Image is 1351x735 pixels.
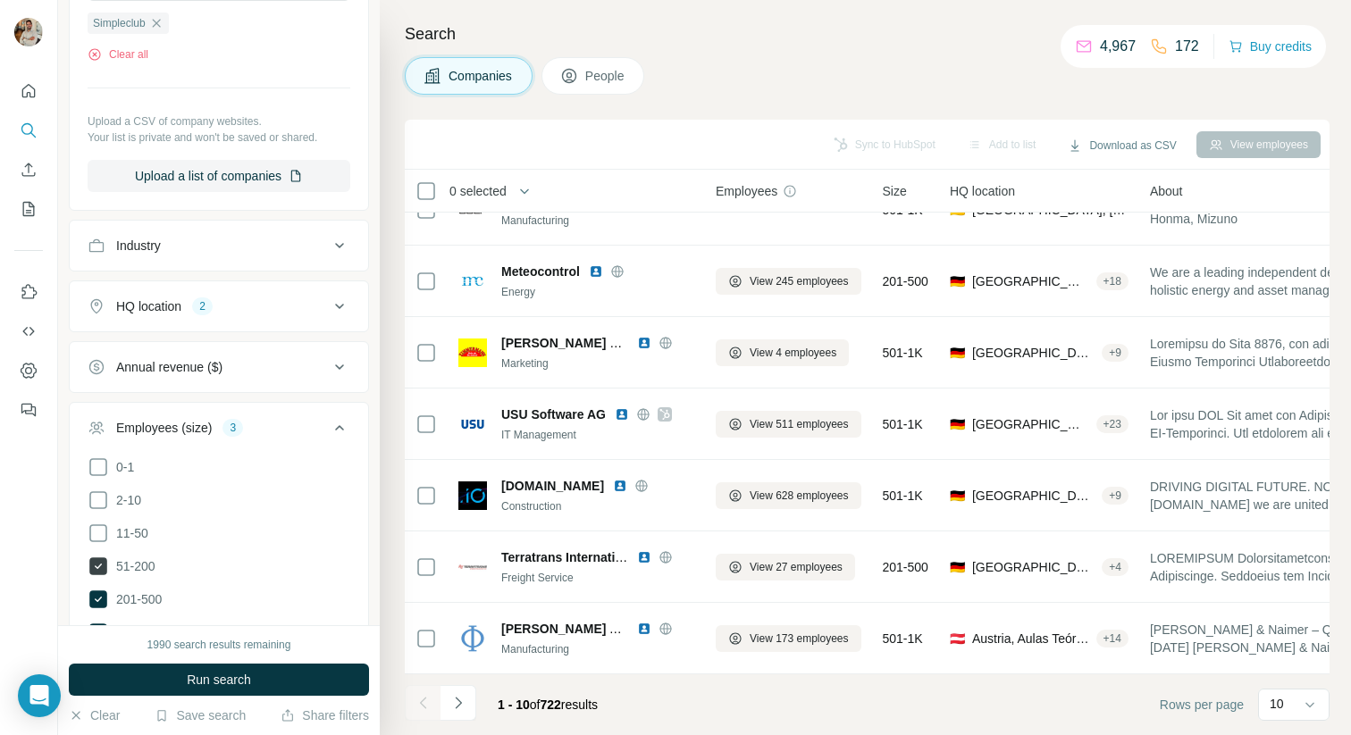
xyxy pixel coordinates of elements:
[192,298,213,314] div: 2
[716,554,855,580] button: View 27 employees
[116,297,181,315] div: HQ location
[441,685,476,721] button: Navigate to next page
[1229,34,1312,59] button: Buy credits
[716,482,861,509] button: View 628 employees
[883,272,928,290] span: 201-500
[637,622,651,636] img: LinkedIn logo
[750,488,849,504] span: View 628 employees
[972,272,1089,290] span: [GEOGRAPHIC_DATA], [GEOGRAPHIC_DATA]
[1096,416,1129,432] div: + 23
[88,46,148,63] button: Clear all
[1055,132,1188,159] button: Download as CSV
[716,182,777,200] span: Employees
[109,623,156,641] span: 501-1K
[883,558,928,576] span: 201-500
[449,67,514,85] span: Companies
[1102,345,1129,361] div: + 9
[18,674,61,717] div: Open Intercom Messenger
[750,416,849,432] span: View 511 employees
[109,557,155,575] span: 51-200
[69,664,369,696] button: Run search
[88,113,350,129] p: Upload a CSV of company websites.
[716,268,861,295] button: View 245 employees
[70,224,368,267] button: Industry
[883,344,923,362] span: 501-1K
[458,481,487,510] img: Logo of mercedes-benz.io
[70,406,368,456] button: Employees (size)3
[972,415,1089,433] span: [GEOGRAPHIC_DATA], [GEOGRAPHIC_DATA]
[116,358,222,376] div: Annual revenue ($)
[501,622,723,636] span: [PERSON_NAME] AND Naimer Group
[14,114,43,146] button: Search
[14,315,43,347] button: Use Surfe API
[116,419,212,437] div: Employees (size)
[147,637,291,653] div: 1990 search results remaining
[109,491,141,509] span: 2-10
[501,427,694,443] div: IT Management
[1102,488,1129,504] div: + 9
[1175,36,1199,57] p: 172
[950,182,1015,200] span: HQ location
[950,558,965,576] span: 🇩🇪
[109,524,148,542] span: 11-50
[14,75,43,107] button: Quick start
[501,641,694,657] div: Manufacturing
[716,203,720,217] span: -
[716,411,861,438] button: View 511 employees
[222,420,243,436] div: 3
[950,272,965,290] span: 🇩🇪
[501,498,694,514] div: Construction
[14,193,43,225] button: My lists
[109,590,162,608] span: 201-500
[498,697,598,712] span: results
[972,630,1089,647] span: Austria, Aulas Teóricas 9
[449,182,507,200] span: 0 selected
[1096,631,1129,647] div: + 14
[501,477,604,495] span: [DOMAIN_NAME]
[14,355,43,387] button: Dashboard
[93,15,146,31] span: Simpleclub
[1102,559,1129,575] div: + 4
[88,160,350,192] button: Upload a list of companies
[950,415,965,433] span: 🇩🇪
[70,346,368,388] button: Annual revenue ($)
[14,154,43,186] button: Enrich CSV
[501,284,694,300] div: Energy
[109,458,134,476] span: 0-1
[585,67,626,85] span: People
[501,355,694,372] div: Marketing
[750,559,843,575] span: View 27 employees
[883,487,923,505] span: 501-1K
[69,706,120,724] button: Clear
[281,706,369,724] button: Share filters
[750,345,836,361] span: View 4 employees
[501,550,709,564] span: Terratrans Internationale Spedition
[70,285,368,328] button: HQ location2
[716,625,861,652] button: View 173 employees
[501,570,694,586] div: Freight Service
[972,558,1095,576] span: [GEOGRAPHIC_DATA], [GEOGRAPHIC_DATA]|[GEOGRAPHIC_DATA]
[458,624,487,653] img: Logo of Kraus AND Naimer Group
[950,487,965,505] span: 🇩🇪
[187,671,251,689] span: Run search
[750,273,849,289] span: View 245 employees
[1270,695,1284,713] p: 10
[458,410,487,438] img: Logo of USU Software AG
[1096,273,1129,289] div: + 18
[972,344,1095,362] span: [GEOGRAPHIC_DATA], [GEOGRAPHIC_DATA]
[501,213,694,229] div: Manufacturing
[405,21,1330,46] h4: Search
[14,18,43,46] img: Avatar
[458,338,487,367] img: Logo of Ulrich Zimmermann Sonderposten
[972,487,1095,505] span: [GEOGRAPHIC_DATA], [GEOGRAPHIC_DATA]
[458,267,487,296] img: Logo of Meteocontrol
[950,344,965,362] span: 🇩🇪
[88,129,350,146] p: Your list is private and won't be saved or shared.
[716,339,849,366] button: View 4 employees
[589,264,603,279] img: LinkedIn logo
[950,630,965,647] span: 🇦🇹
[501,336,693,350] span: [PERSON_NAME] Sonderposten
[615,407,629,422] img: LinkedIn logo
[1150,182,1183,200] span: About
[501,263,580,280] span: Meteocontrol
